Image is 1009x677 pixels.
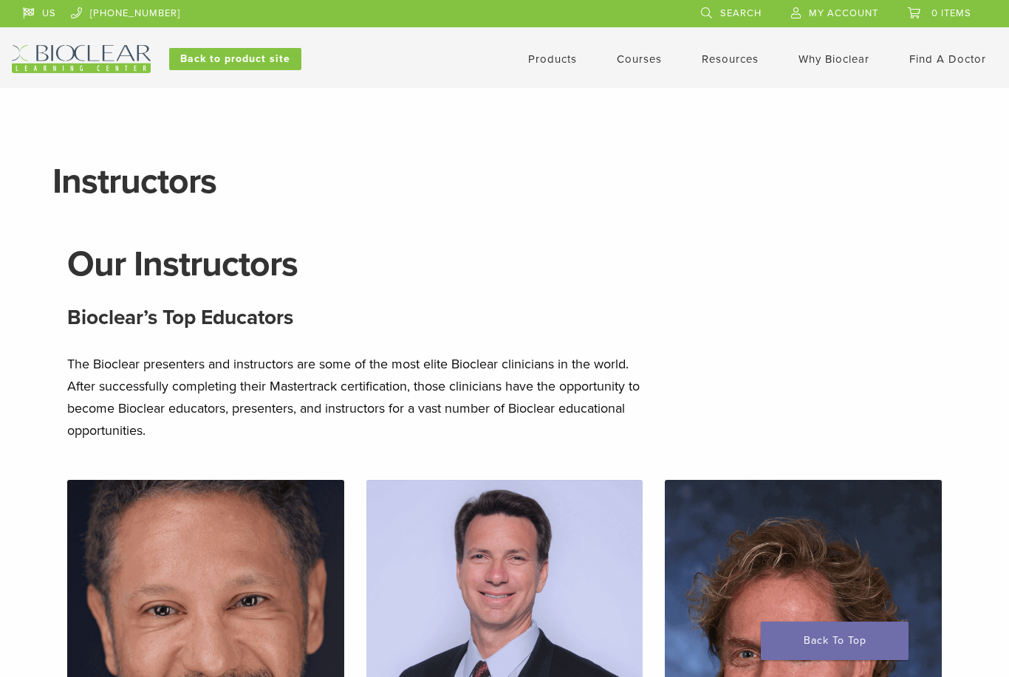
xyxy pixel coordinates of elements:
a: Back to product site [169,48,301,70]
a: Find A Doctor [909,52,986,66]
span: Search [720,7,762,19]
h1: Instructors [52,164,957,199]
a: Why Bioclear [798,52,869,66]
a: Products [528,52,577,66]
img: Bioclear [12,45,151,73]
p: The Bioclear presenters and instructors are some of the most elite Bioclear clinicians in the wor... [67,353,658,441]
h1: Our Instructors [67,247,943,282]
span: My Account [809,7,878,19]
span: 0 items [931,7,971,19]
h3: Bioclear’s Top Educators [67,300,943,335]
a: Courses [617,52,662,66]
a: Resources [702,52,759,66]
a: Back To Top [761,622,909,660]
